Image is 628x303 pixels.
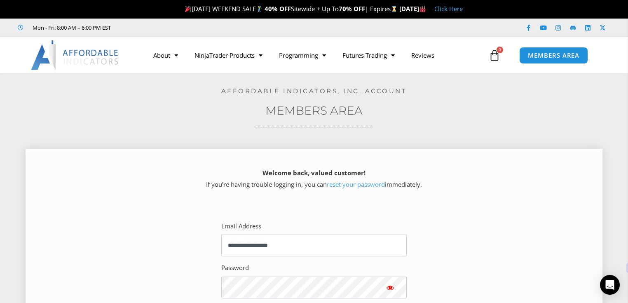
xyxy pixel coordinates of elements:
a: Click Here [434,5,463,13]
a: Programming [271,46,334,65]
button: Show password [374,277,407,298]
nav: Menu [145,46,487,65]
img: 🎉 [185,6,191,12]
img: ⌛ [391,6,397,12]
p: If you’re having trouble logging in, you can immediately. [40,167,588,190]
a: Futures Trading [334,46,403,65]
a: Members Area [265,103,363,117]
a: reset your password [327,180,385,188]
img: 🏭 [419,6,426,12]
strong: 70% OFF [339,5,365,13]
span: [DATE] WEEKEND SALE Sitewide + Up To | Expires [183,5,399,13]
strong: [DATE] [399,5,426,13]
span: MEMBERS AREA [528,52,579,59]
strong: Welcome back, valued customer! [262,169,366,177]
img: 🏌️‍♂️ [256,6,262,12]
span: Mon - Fri: 8:00 AM – 6:00 PM EST [30,23,111,33]
a: Affordable Indicators, Inc. Account [221,87,407,95]
label: Email Address [221,221,261,232]
strong: 40% OFF [265,5,291,13]
a: MEMBERS AREA [519,47,588,64]
iframe: Customer reviews powered by Trustpilot [122,23,246,32]
span: 0 [497,47,503,53]
label: Password [221,262,249,274]
a: About [145,46,186,65]
a: NinjaTrader Products [186,46,271,65]
img: LogoAI | Affordable Indicators – NinjaTrader [31,40,120,70]
div: Open Intercom Messenger [600,275,620,295]
a: Reviews [403,46,443,65]
a: 0 [476,43,513,67]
